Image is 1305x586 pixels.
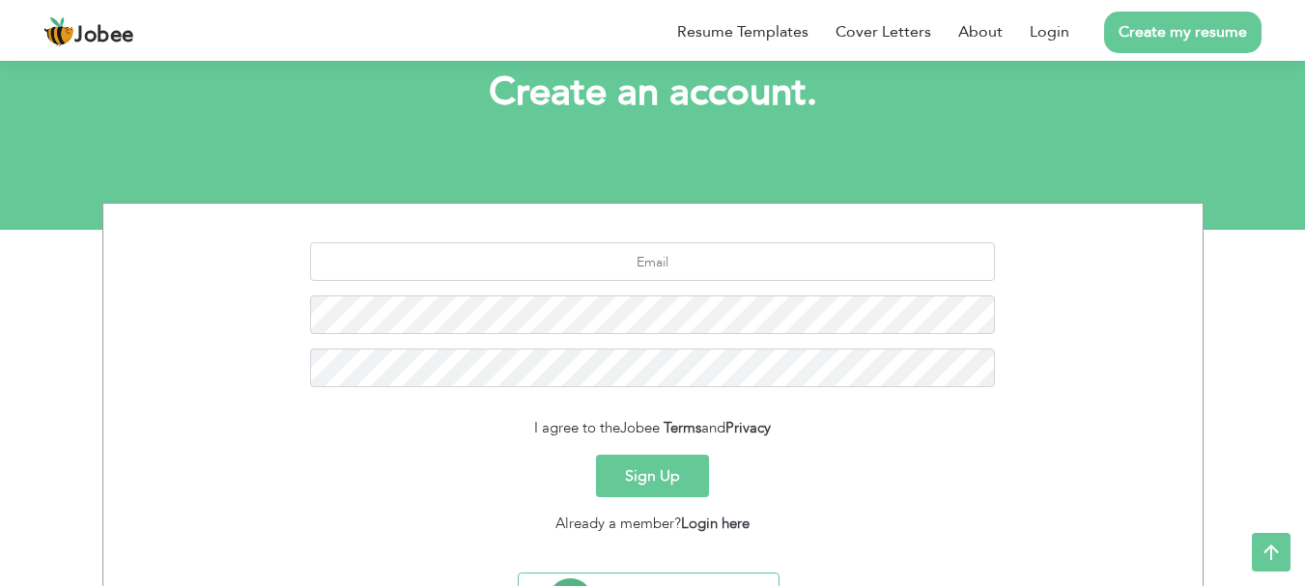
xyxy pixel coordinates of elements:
a: Login [1030,20,1069,43]
a: Privacy [725,418,771,437]
a: Jobee [43,16,134,47]
input: Email [310,242,995,281]
span: Jobee [74,25,134,46]
a: Resume Templates [677,20,809,43]
a: About [958,20,1003,43]
img: jobee.io [43,16,74,47]
button: Sign Up [596,455,709,497]
div: Already a member? [118,513,1188,535]
div: I agree to the and [118,417,1188,439]
a: Create my resume [1104,12,1262,53]
a: Cover Letters [836,20,931,43]
h1: Create an account. [131,68,1175,118]
span: Jobee [620,418,660,437]
a: Login here [681,514,750,533]
a: Terms [664,418,701,437]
